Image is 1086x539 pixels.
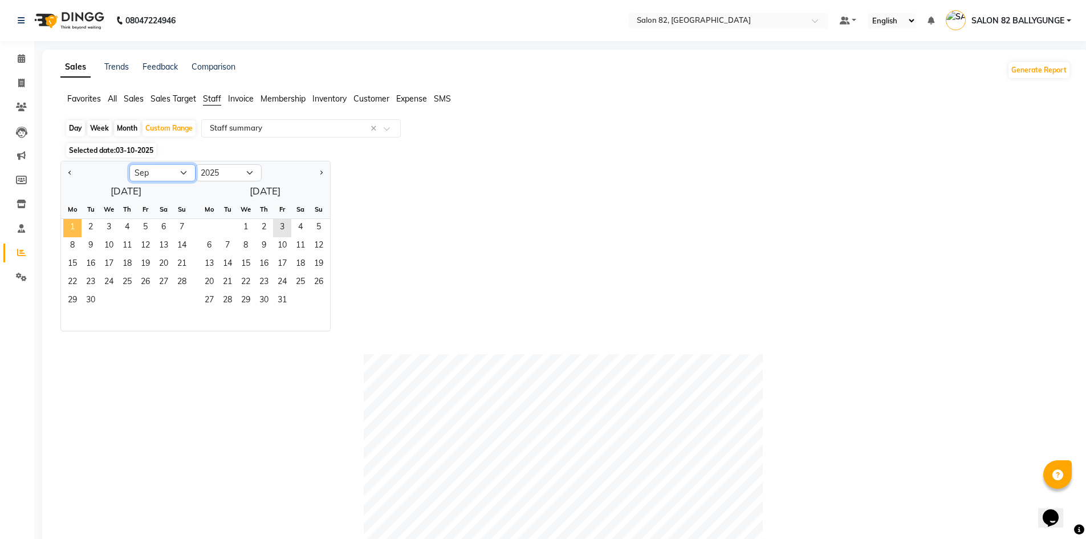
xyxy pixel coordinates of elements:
div: Friday, September 19, 2025 [136,256,154,274]
div: Day [66,120,85,136]
span: All [108,94,117,104]
span: 23 [255,274,273,292]
span: 7 [173,219,191,237]
div: Fr [136,200,154,218]
span: 14 [173,237,191,256]
span: 20 [154,256,173,274]
span: 7 [218,237,237,256]
div: Su [310,200,328,218]
span: 18 [118,256,136,274]
div: Monday, September 15, 2025 [63,256,82,274]
span: 23 [82,274,100,292]
div: Saturday, October 18, 2025 [291,256,310,274]
select: Select year [196,164,262,181]
span: 1 [63,219,82,237]
div: Tuesday, October 28, 2025 [218,292,237,310]
button: Generate Report [1008,62,1069,78]
span: 24 [100,274,118,292]
div: Su [173,200,191,218]
div: Wednesday, September 17, 2025 [100,256,118,274]
div: Sunday, October 19, 2025 [310,256,328,274]
div: Saturday, October 11, 2025 [291,237,310,256]
span: Staff [203,94,221,104]
div: Wednesday, October 22, 2025 [237,274,255,292]
div: Sunday, September 14, 2025 [173,237,191,256]
div: Tuesday, September 30, 2025 [82,292,100,310]
div: Mo [200,200,218,218]
div: Friday, September 26, 2025 [136,274,154,292]
div: Sunday, October 5, 2025 [310,219,328,237]
span: 11 [118,237,136,256]
div: Tuesday, September 23, 2025 [82,274,100,292]
span: 28 [218,292,237,310]
div: Thursday, September 4, 2025 [118,219,136,237]
div: Week [87,120,112,136]
div: Monday, September 22, 2025 [63,274,82,292]
span: 12 [136,237,154,256]
div: Tuesday, September 2, 2025 [82,219,100,237]
iframe: chat widget [1038,493,1075,528]
span: 30 [82,292,100,310]
span: Invoice [228,94,254,104]
div: Saturday, September 13, 2025 [154,237,173,256]
a: Feedback [143,62,178,72]
div: Monday, September 1, 2025 [63,219,82,237]
div: Friday, October 17, 2025 [273,256,291,274]
span: 16 [82,256,100,274]
div: Saturday, September 20, 2025 [154,256,173,274]
div: Sa [154,200,173,218]
div: Fr [273,200,291,218]
span: 15 [237,256,255,274]
div: Friday, October 10, 2025 [273,237,291,256]
div: Th [118,200,136,218]
div: Saturday, October 25, 2025 [291,274,310,292]
span: 3 [273,219,291,237]
span: 11 [291,237,310,256]
span: 3 [100,219,118,237]
img: SALON 82 BALLYGUNGE [946,10,966,30]
span: 31 [273,292,291,310]
div: Sunday, September 28, 2025 [173,274,191,292]
div: Tuesday, October 7, 2025 [218,237,237,256]
span: Membership [261,94,306,104]
span: Expense [396,94,427,104]
span: 6 [154,219,173,237]
span: 25 [118,274,136,292]
div: Wednesday, September 10, 2025 [100,237,118,256]
span: SMS [434,94,451,104]
div: Friday, October 24, 2025 [273,274,291,292]
div: Tuesday, October 14, 2025 [218,256,237,274]
div: Tu [218,200,237,218]
div: Thursday, October 9, 2025 [255,237,273,256]
div: Thursday, October 2, 2025 [255,219,273,237]
a: Sales [60,57,91,78]
span: 21 [173,256,191,274]
span: 27 [200,292,218,310]
span: 5 [136,219,154,237]
div: Th [255,200,273,218]
span: 8 [63,237,82,256]
div: Tu [82,200,100,218]
span: 17 [100,256,118,274]
span: 10 [273,237,291,256]
div: Saturday, September 27, 2025 [154,274,173,292]
span: 25 [291,274,310,292]
span: Sales Target [151,94,196,104]
select: Select month [129,164,196,181]
span: SALON 82 BALLYGUNGE [971,15,1064,27]
span: 29 [237,292,255,310]
span: 28 [173,274,191,292]
div: Monday, September 29, 2025 [63,292,82,310]
span: 14 [218,256,237,274]
div: We [100,200,118,218]
div: Custom Range [143,120,196,136]
div: Wednesday, September 3, 2025 [100,219,118,237]
span: 20 [200,274,218,292]
b: 08047224946 [125,5,176,37]
span: 10 [100,237,118,256]
span: 5 [310,219,328,237]
div: Tuesday, October 21, 2025 [218,274,237,292]
span: 8 [237,237,255,256]
span: Selected date: [66,143,156,157]
div: Sunday, September 21, 2025 [173,256,191,274]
